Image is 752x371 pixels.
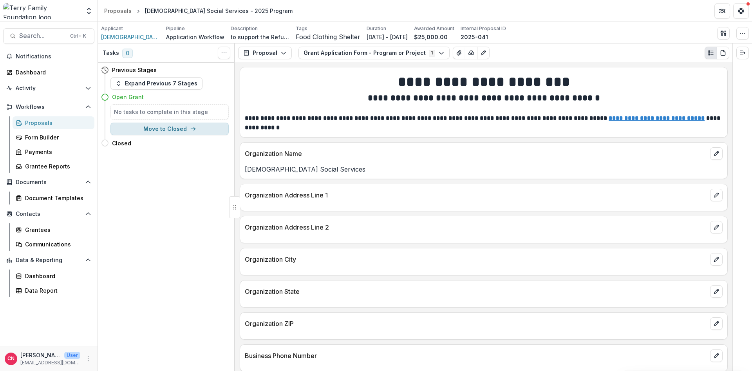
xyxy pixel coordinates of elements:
button: Partners [714,3,730,19]
div: Dashboard [25,272,88,280]
span: Activity [16,85,82,92]
p: Organization City [245,255,707,264]
span: Data & Reporting [16,257,82,264]
button: Open entity switcher [83,3,94,19]
div: Ctrl + K [69,32,88,40]
div: Proposals [25,119,88,127]
button: View Attached Files [453,47,465,59]
button: Open Data & Reporting [3,254,94,266]
button: Open Documents [3,176,94,188]
div: Proposals [104,7,132,15]
button: Open Contacts [3,208,94,220]
a: Data Report [13,284,94,297]
p: Applicant [101,25,123,32]
button: edit [710,147,723,160]
p: Pipeline [166,25,185,32]
button: edit [710,349,723,362]
button: edit [710,253,723,266]
div: [DEMOGRAPHIC_DATA] Social Services - 2025 Program [145,7,293,15]
p: Organization ZIP [245,319,707,328]
p: $25,000.00 [414,33,448,41]
button: PDF view [717,47,729,59]
a: [DEMOGRAPHIC_DATA] Social Services [101,33,160,41]
h3: Tasks [103,50,119,56]
p: [DATE] - [DATE] [367,33,408,41]
p: Tags [296,25,307,32]
button: Search... [3,28,94,44]
button: Open Workflows [3,101,94,113]
button: edit [710,189,723,201]
button: Toggle View Cancelled Tasks [218,47,230,59]
a: Communications [13,238,94,251]
a: Proposals [101,5,135,16]
span: Documents [16,179,82,186]
button: Proposal [238,47,292,59]
span: 0 [122,49,133,58]
span: Food Clothing Shelter [296,33,360,41]
h4: Closed [112,139,131,147]
p: [PERSON_NAME] [20,351,61,359]
p: Organization Address Line 1 [245,190,707,200]
button: Plaintext view [705,47,717,59]
button: edit [710,285,723,298]
p: Awarded Amount [414,25,454,32]
p: User [64,352,80,359]
h4: Previous Stages [112,66,157,74]
h4: Open Grant [112,93,144,101]
p: to support the Refugee Resettlement program assisting newly arrived refugees in [GEOGRAPHIC_DATA]... [231,33,289,41]
button: Expand Previous 7 Stages [110,77,202,90]
div: Payments [25,148,88,156]
p: [EMAIL_ADDRESS][DOMAIN_NAME] [20,359,80,366]
a: Document Templates [13,192,94,205]
span: Contacts [16,211,82,217]
span: Search... [19,32,65,40]
p: Application Workflow [166,33,224,41]
span: Notifications [16,53,91,60]
span: Workflows [16,104,82,110]
p: Organization Name [245,149,707,158]
button: edit [710,221,723,233]
p: Organization State [245,287,707,296]
div: Grantee Reports [25,162,88,170]
p: Duration [367,25,386,32]
div: Form Builder [25,133,88,141]
div: Data Report [25,286,88,295]
nav: breadcrumb [101,5,296,16]
button: Expand right [736,47,749,59]
a: Dashboard [3,66,94,79]
button: Edit as form [477,47,490,59]
p: Business Phone Number [245,351,707,360]
h5: No tasks to complete in this stage [114,108,225,116]
p: Organization Address Line 2 [245,223,707,232]
p: Internal Proposal ID [461,25,506,32]
a: Grantee Reports [13,160,94,173]
a: Grantees [13,223,94,236]
img: Terry Family Foundation logo [3,3,80,19]
a: Proposals [13,116,94,129]
div: Grantees [25,226,88,234]
button: Get Help [733,3,749,19]
button: Open Activity [3,82,94,94]
button: edit [710,317,723,330]
button: Notifications [3,50,94,63]
button: Grant Application Form - Program or Project1 [298,47,450,59]
p: Description [231,25,258,32]
a: Form Builder [13,131,94,144]
a: Dashboard [13,270,94,282]
div: Communications [25,240,88,248]
div: Dashboard [16,68,88,76]
button: Move to Closed [110,123,229,135]
a: Payments [13,145,94,158]
div: Document Templates [25,194,88,202]
p: [DEMOGRAPHIC_DATA] Social Services [245,165,723,174]
div: Carol Nieves [7,356,14,361]
button: More [83,354,93,364]
p: 2025-041 [461,33,488,41]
